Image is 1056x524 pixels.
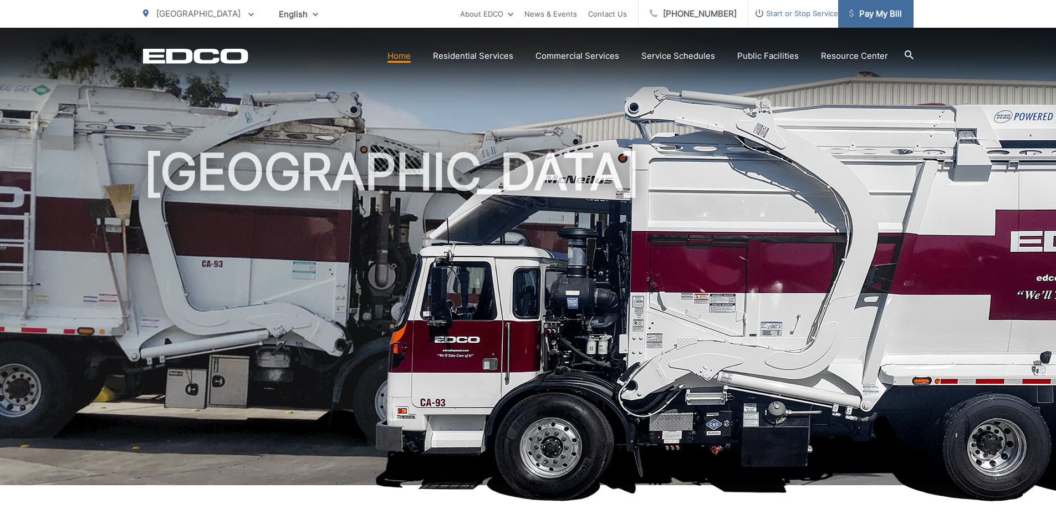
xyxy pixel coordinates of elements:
[143,48,248,64] a: EDCD logo. Return to the homepage.
[821,49,888,63] a: Resource Center
[433,49,513,63] a: Residential Services
[387,49,411,63] a: Home
[588,7,627,21] a: Contact Us
[271,4,327,24] span: English
[460,7,513,21] a: About EDCO
[524,7,577,21] a: News & Events
[535,49,619,63] a: Commercial Services
[156,8,241,19] span: [GEOGRAPHIC_DATA]
[849,7,902,21] span: Pay My Bill
[737,49,799,63] a: Public Facilities
[143,144,914,495] h1: [GEOGRAPHIC_DATA]
[641,49,715,63] a: Service Schedules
